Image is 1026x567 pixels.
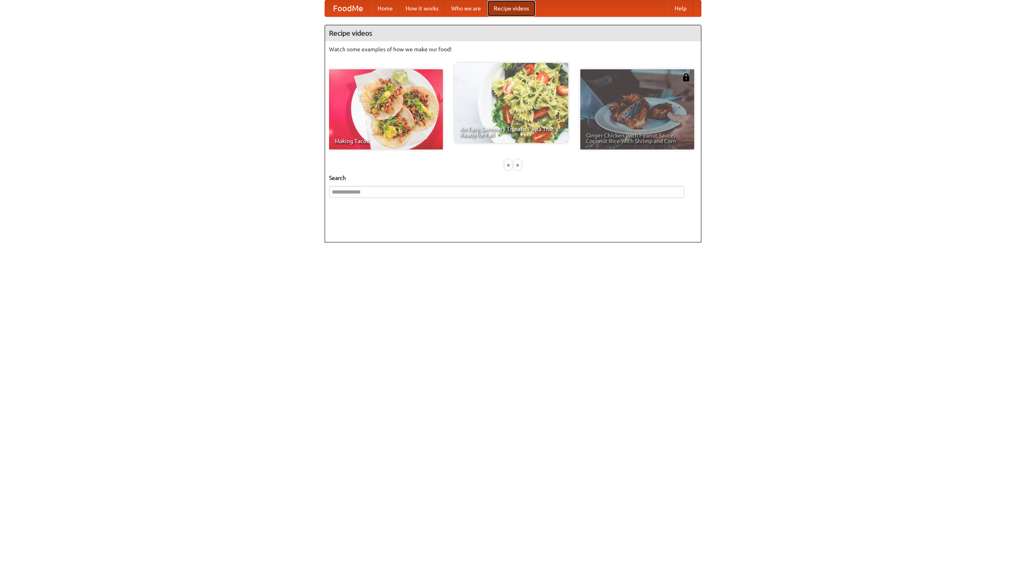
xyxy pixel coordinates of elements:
div: « [505,160,512,170]
a: Making Tacos [329,69,443,149]
h4: Recipe videos [325,25,701,41]
span: An Easy, Summery Tomato Pasta That's Ready for Fall [460,126,563,137]
a: An Easy, Summery Tomato Pasta That's Ready for Fall [454,63,568,143]
img: 483408.png [682,73,690,81]
p: Watch some examples of how we make our food! [329,45,697,53]
a: Help [668,0,693,16]
a: Who we are [445,0,487,16]
div: » [514,160,521,170]
h5: Search [329,174,697,182]
a: Home [371,0,399,16]
a: FoodMe [325,0,371,16]
a: How it works [399,0,445,16]
span: Making Tacos [335,138,437,144]
a: Recipe videos [487,0,535,16]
